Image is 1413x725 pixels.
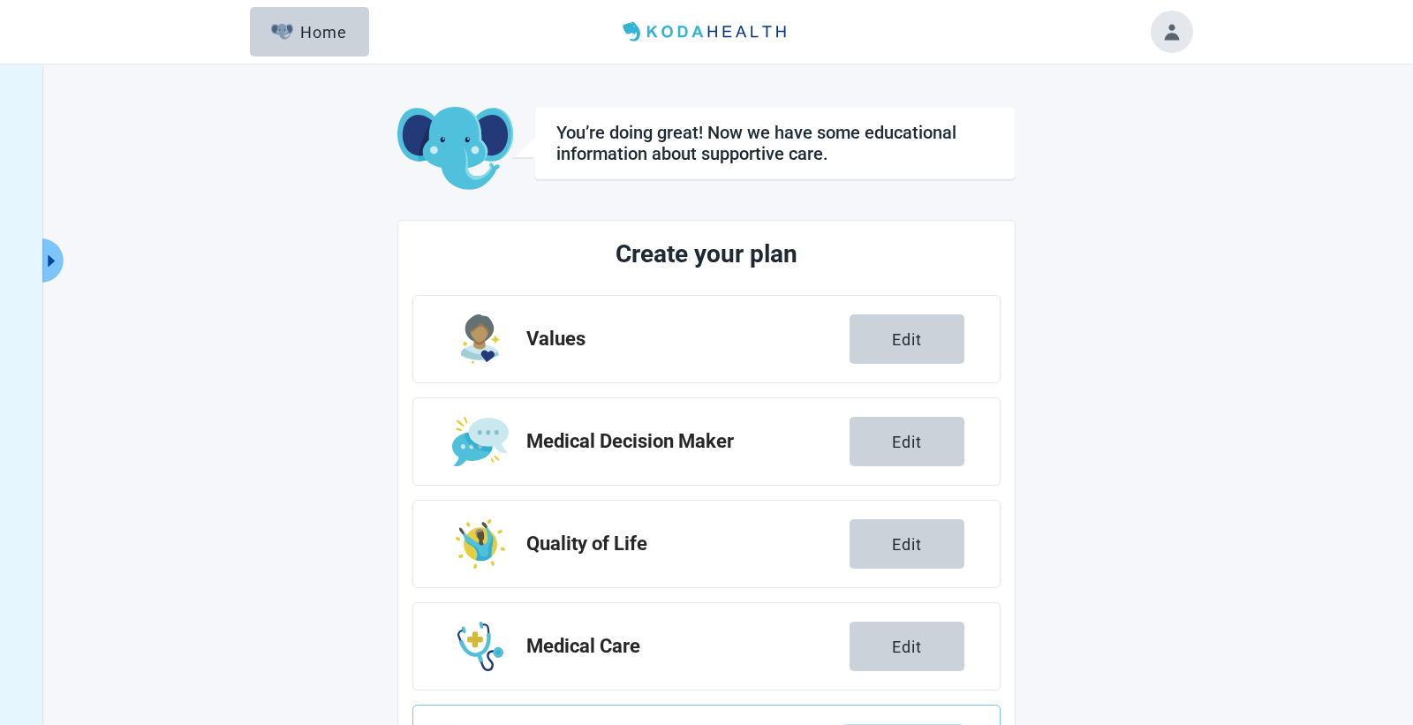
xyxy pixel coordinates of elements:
button: Toggle account menu [1151,11,1193,53]
button: Edit [850,417,964,466]
img: Step Icon [456,519,505,569]
img: Koda Health [616,18,797,46]
button: Edit [850,314,964,364]
h2: Medical Care [526,636,850,657]
h2: Quality of Life [526,533,850,555]
button: ElephantHome [250,7,369,57]
h2: Values [526,329,850,350]
div: You’re doing great! Now we have some educational information about supportive care. [556,122,994,164]
span: caret-right [43,253,60,269]
img: Step Icon [457,622,504,671]
button: Edit [850,622,964,671]
img: Step Icon [461,314,501,364]
img: Elephant [271,24,293,40]
div: Edit [892,433,922,450]
div: Edit [892,535,922,553]
div: Edit [892,638,922,655]
button: Edit [850,519,964,569]
div: Home [271,23,347,41]
h1: Create your plan [479,235,934,274]
h2: Medical Decision Maker [526,431,850,452]
div: Edit [892,330,922,348]
img: Step Icon [452,417,508,466]
button: Expand menu [42,238,64,283]
img: Koda Elephant [397,107,513,192]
